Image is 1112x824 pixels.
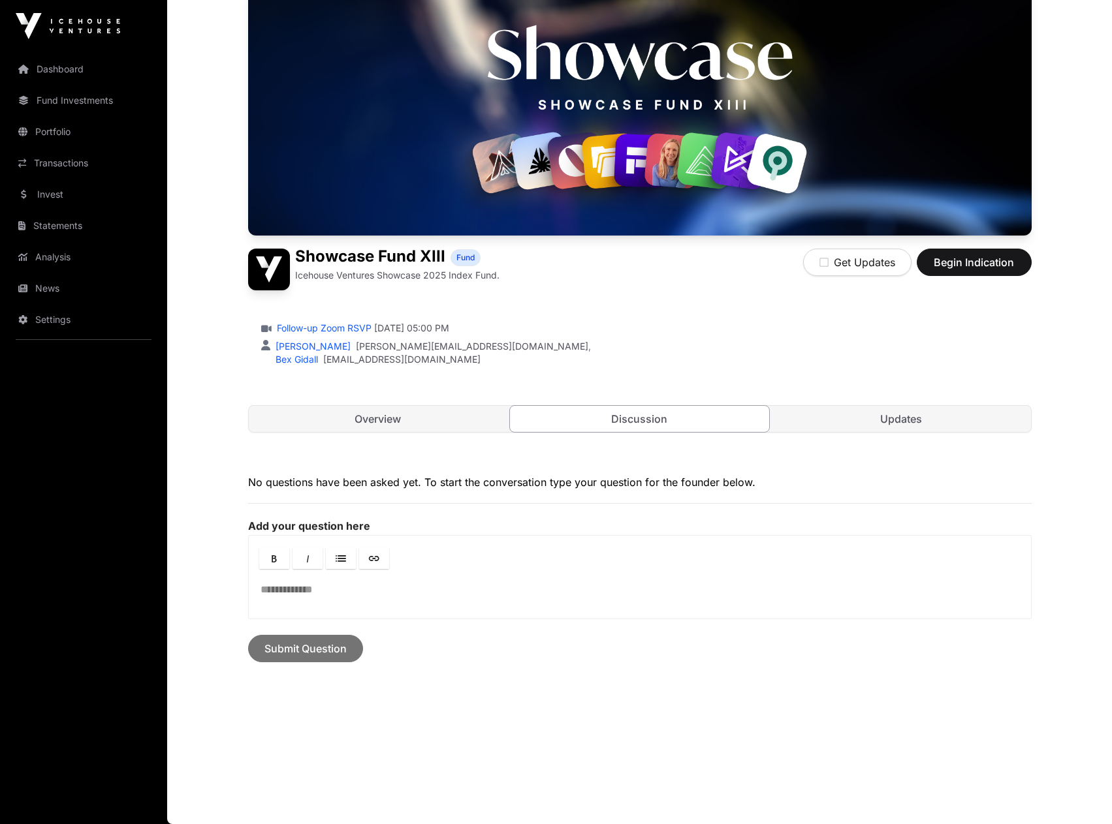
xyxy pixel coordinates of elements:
[10,55,157,84] a: Dashboard
[917,262,1032,275] a: Begin Indication
[249,406,1031,432] nav: Tabs
[10,274,157,303] a: News
[1047,761,1112,824] iframe: Chat Widget
[10,211,157,240] a: Statements
[10,305,157,334] a: Settings
[273,341,351,352] a: [PERSON_NAME]
[249,406,508,432] a: Overview
[359,547,389,569] a: Link
[248,249,290,290] img: Showcase Fund XIII
[10,149,157,177] a: Transactions
[295,269,500,282] p: Icehouse Ventures Showcase 2025 Index Fund.
[772,406,1031,432] a: Updates
[295,249,445,266] h1: Showcase Fund XIII
[274,322,372,335] a: Follow-up Zoom RSVP
[273,354,318,365] a: Bex Gidall
[10,86,157,115] a: Fund Investments
[10,117,157,146] a: Portfolio
[356,340,588,353] a: [PERSON_NAME][EMAIL_ADDRESS][DOMAIN_NAME]
[16,13,120,39] img: Icehouse Ventures Logo
[248,519,1032,532] label: Add your question here
[374,322,449,335] span: [DATE] 05:00 PM
[248,474,1032,490] p: No questions have been asked yet. To start the conversation type your question for the founder be...
[456,252,475,263] span: Fund
[917,249,1032,276] button: Begin Indication
[259,547,289,569] a: Bold
[273,340,591,353] div: ,
[326,547,356,569] a: Lists
[323,353,481,366] a: [EMAIL_ADDRESS][DOMAIN_NAME]
[293,547,323,569] a: Italic
[10,180,157,209] a: Invest
[10,243,157,271] a: Analysis
[803,249,912,276] button: Get Updates
[509,405,770,433] a: Discussion
[933,254,1015,270] span: Begin Indication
